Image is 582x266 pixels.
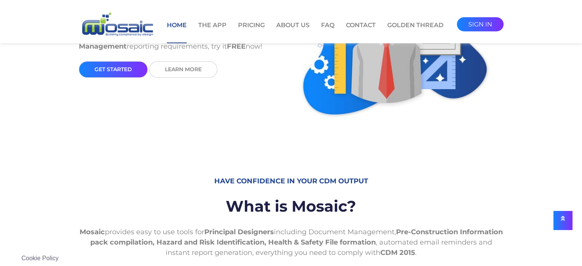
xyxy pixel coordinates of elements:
[204,228,274,236] strong: Principal Designers
[227,42,246,51] strong: FREE
[79,221,504,264] p: provides easy to use tools for including Document Management, , automated email reminders and ins...
[346,21,376,42] a: Contact
[276,21,310,42] a: About Us
[90,228,503,246] strong: Pre-Construction Information pack compilation, Hazard and Risk Identification, Health & Safety Fi...
[79,11,155,38] img: logo
[149,61,217,78] a: Learn More
[457,17,504,31] a: sign in
[380,248,415,257] strong: CDM 2015
[79,171,504,191] h6: Have Confidence in your CDM output
[18,251,62,266] div: Cookie Policy
[79,61,148,78] a: get started
[198,21,227,42] a: The App
[387,21,443,42] a: Golden Thread
[79,32,225,51] strong: Construction Design Management
[80,228,105,236] strong: Mosaic
[238,21,265,42] a: Pricing
[79,191,504,221] h2: What is Mosaic?
[549,232,576,260] iframe: Chat
[167,21,187,43] a: Home
[321,21,334,42] a: FAQ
